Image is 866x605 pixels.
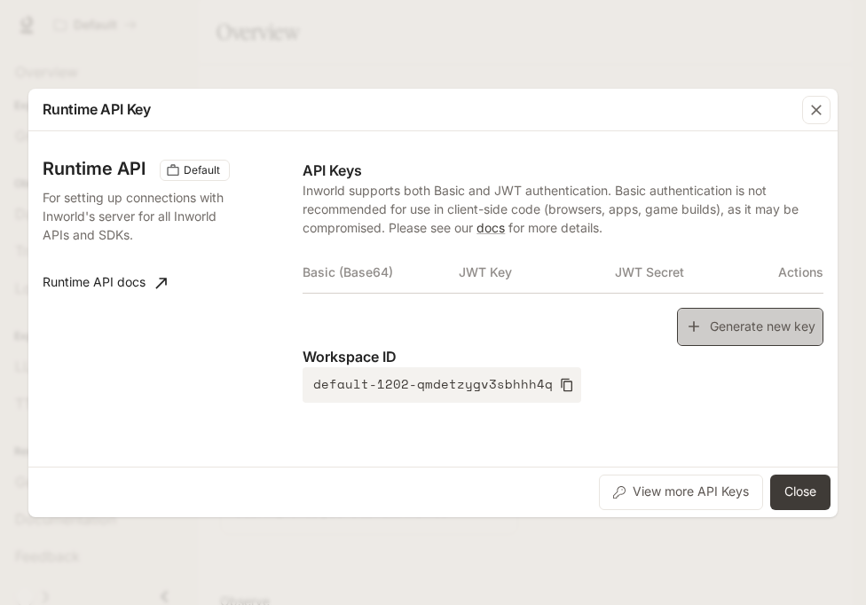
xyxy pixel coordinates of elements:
a: Runtime API docs [35,265,174,301]
th: JWT Secret [615,251,771,294]
button: Close [770,475,831,510]
button: default-1202-qmdetzygv3sbhhh4q [303,367,581,403]
p: Runtime API Key [43,98,151,120]
span: Default [177,162,227,178]
a: docs [476,220,505,235]
th: Basic (Base64) [303,251,459,294]
th: JWT Key [459,251,615,294]
button: Generate new key [677,308,823,346]
p: Inworld supports both Basic and JWT authentication. Basic authentication is not recommended for u... [303,181,823,237]
button: View more API Keys [599,475,763,510]
div: These keys will apply to your current workspace only [160,160,230,181]
th: Actions [771,251,823,294]
p: For setting up connections with Inworld's server for all Inworld APIs and SDKs. [43,188,227,244]
p: Workspace ID [303,346,823,367]
p: API Keys [303,160,823,181]
h3: Runtime API [43,160,146,177]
